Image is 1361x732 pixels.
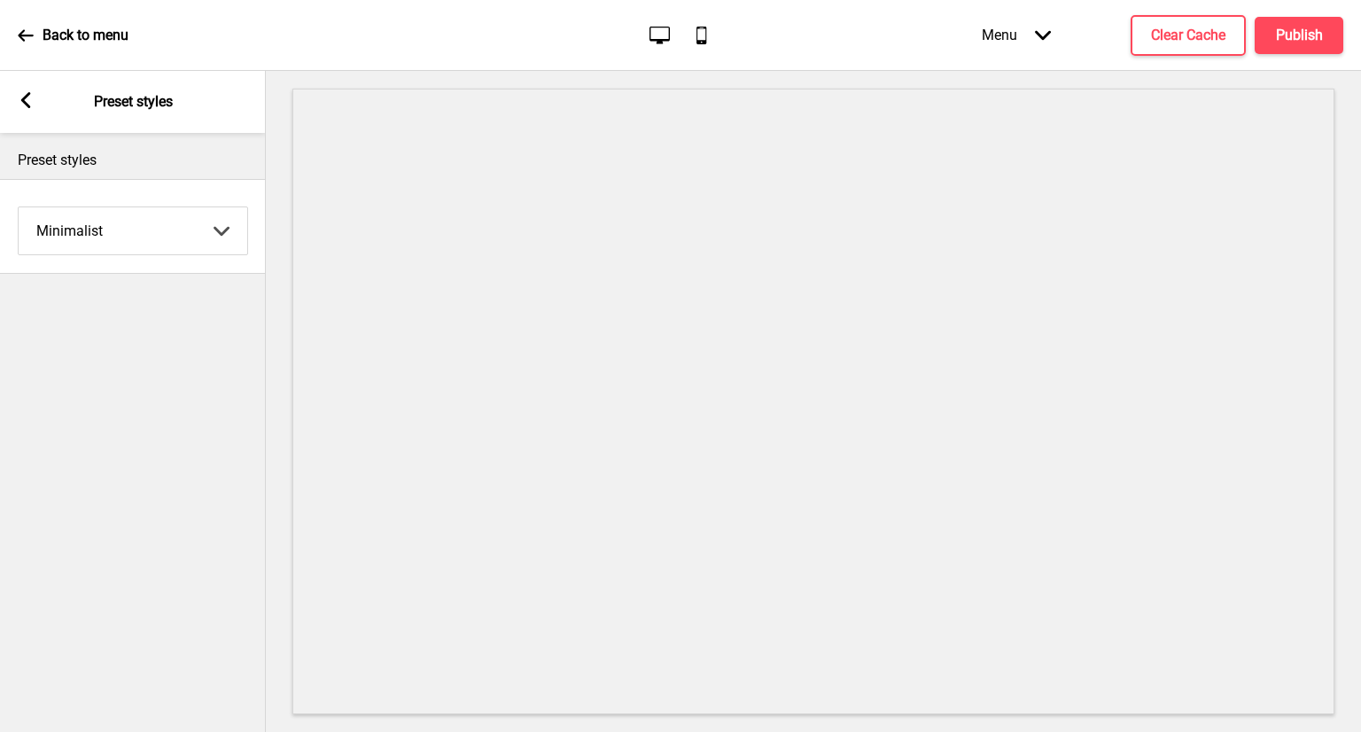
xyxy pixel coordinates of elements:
h4: Publish [1276,26,1323,45]
h4: Clear Cache [1151,26,1225,45]
p: Preset styles [18,151,248,170]
div: Menu [964,9,1069,61]
a: Back to menu [18,12,128,59]
p: Preset styles [94,92,173,112]
p: Back to menu [43,26,128,45]
button: Clear Cache [1131,15,1246,56]
button: Publish [1255,17,1343,54]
